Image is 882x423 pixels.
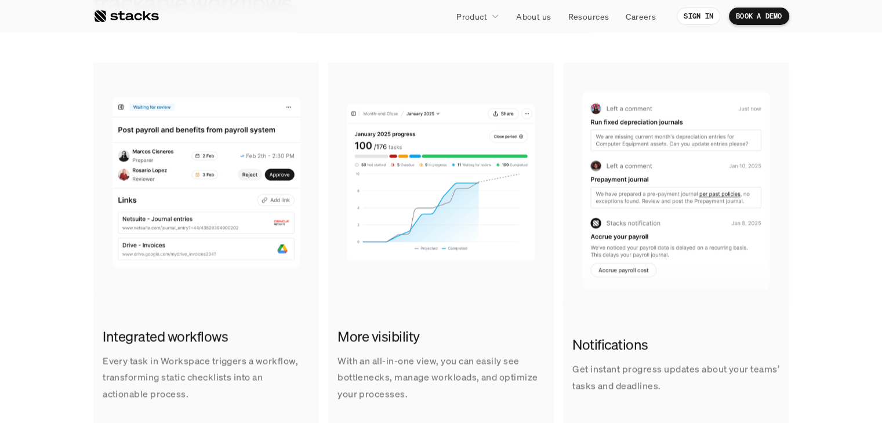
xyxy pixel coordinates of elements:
[516,10,551,23] p: About us
[626,10,656,23] p: Careers
[677,8,720,25] a: SIGN IN
[572,360,779,394] p: Get instant progress updates about your teams’ tasks and deadlines.
[103,327,310,347] h2: Integrated workflows
[337,327,545,347] h2: More visibility
[568,10,609,23] p: Resources
[729,8,789,25] a: BOOK A DEMO
[561,6,616,27] a: Resources
[456,10,487,23] p: Product
[337,352,545,402] p: With an all-in-one view, you can easily see bottlenecks, manage workloads, and optimize your proc...
[509,6,558,27] a: About us
[736,12,782,20] p: BOOK A DEMO
[684,12,713,20] p: SIGN IN
[619,6,663,27] a: Careers
[103,352,310,402] p: Every task in Workspace triggers a workflow, transforming static checklists into an actionable pr...
[137,221,188,229] a: Privacy Policy
[572,335,779,355] h2: Notifications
